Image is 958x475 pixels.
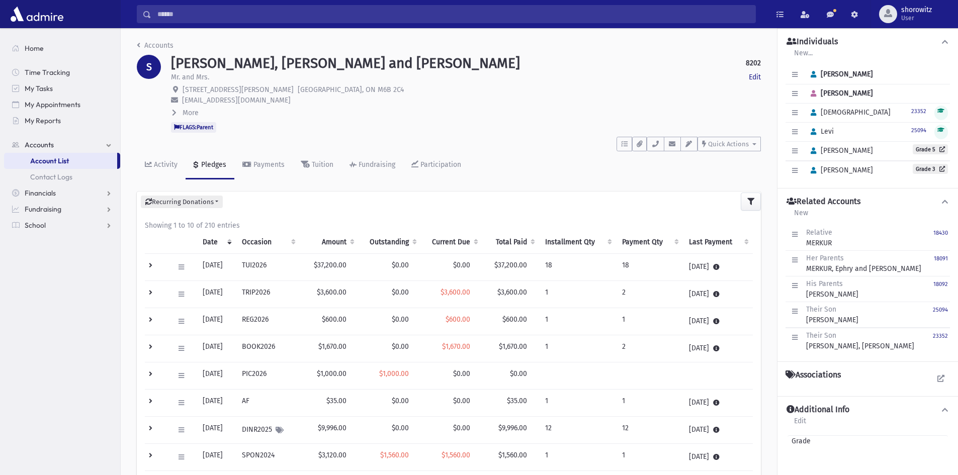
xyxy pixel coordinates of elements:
[310,160,333,169] div: Tuition
[933,230,948,236] small: 18430
[30,172,72,181] span: Contact Logs
[806,253,921,274] div: MERKUR, Ephry and [PERSON_NAME]
[298,85,404,94] span: [GEOGRAPHIC_DATA], ON M6B 2C4
[25,140,54,149] span: Accounts
[616,308,683,335] td: 1
[4,217,120,233] a: School
[4,97,120,113] a: My Appointments
[137,151,186,179] a: Activity
[236,362,300,390] td: PIC2026
[392,315,409,324] span: $0.00
[453,261,470,269] span: $0.00
[300,281,359,308] td: $3,600.00
[359,231,421,254] th: Outstanding: activate to sort column ascending
[502,315,527,324] span: $600.00
[186,151,234,179] a: Pledges
[539,308,616,335] td: 1
[4,153,117,169] a: Account List
[787,405,849,415] h4: Additional Info
[25,44,44,53] span: Home
[683,335,753,362] td: [DATE]
[806,70,873,78] span: [PERSON_NAME]
[171,122,216,132] span: FLAGS:Parent
[137,41,173,50] a: Accounts
[806,279,843,288] span: His Parents
[300,335,359,362] td: $1,670.00
[183,109,199,117] span: More
[786,370,841,380] h4: Associations
[4,40,120,56] a: Home
[616,231,683,254] th: Payment Qty: activate to sort column ascending
[806,331,836,340] span: Their Son
[300,362,359,390] td: $1,000.00
[746,58,761,68] strong: 8202
[25,221,46,230] span: School
[933,333,948,339] small: 23352
[25,188,56,198] span: Financials
[616,281,683,308] td: 2
[171,55,520,72] h1: [PERSON_NAME], [PERSON_NAME] and [PERSON_NAME]
[787,197,860,207] h4: Related Accounts
[788,436,811,446] span: Grade
[441,288,470,297] span: $3,600.00
[197,308,236,335] td: [DATE]
[539,231,616,254] th: Installment Qty: activate to sort column ascending
[806,304,858,325] div: [PERSON_NAME]
[197,335,236,362] td: [DATE]
[498,424,527,432] span: $9,996.00
[300,444,359,471] td: $3,120.00
[4,201,120,217] a: Fundraising
[300,417,359,444] td: $9,996.00
[380,451,409,459] span: $1,560.00
[911,108,926,115] small: 23352
[806,305,836,314] span: Their Son
[539,335,616,362] td: 1
[4,64,120,80] a: Time Tracking
[913,144,948,154] a: Grade 5
[497,288,527,297] span: $3,600.00
[418,160,461,169] div: Participation
[300,231,359,254] th: Amount: activate to sort column ascending
[683,231,753,254] th: Last Payment: activate to sort column ascending
[392,424,409,432] span: $0.00
[171,72,209,82] p: Mr. and Mrs.
[293,151,341,179] a: Tuition
[392,342,409,351] span: $0.00
[442,451,470,459] span: $1,560.00
[236,254,300,281] td: TUI2026
[616,417,683,444] td: 12
[403,151,469,179] a: Participation
[197,281,236,308] td: [DATE]
[421,231,482,254] th: Current Due: activate to sort column ascending
[236,335,300,362] td: BOOK2026
[4,137,120,153] a: Accounts
[25,84,53,93] span: My Tasks
[794,415,807,433] a: Edit
[236,444,300,471] td: SPON2024
[453,397,470,405] span: $0.00
[933,278,948,300] a: 18092
[616,390,683,417] td: 1
[4,80,120,97] a: My Tasks
[683,444,753,471] td: [DATE]
[539,444,616,471] td: 1
[934,255,948,262] small: 18091
[698,137,761,151] button: Quick Actions
[539,417,616,444] td: 12
[510,369,527,378] span: $0.00
[341,151,403,179] a: Fundraising
[171,108,200,118] button: More
[539,390,616,417] td: 1
[911,127,926,134] small: 25094
[507,397,527,405] span: $35.00
[30,156,69,165] span: Account List
[236,390,300,417] td: AF
[4,169,120,185] a: Contact Logs
[236,308,300,335] td: REG2026
[236,281,300,308] td: TRIP2026
[392,288,409,297] span: $0.00
[806,89,873,98] span: [PERSON_NAME]
[911,107,926,115] a: 23352
[708,140,749,148] span: Quick Actions
[806,278,858,300] div: [PERSON_NAME]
